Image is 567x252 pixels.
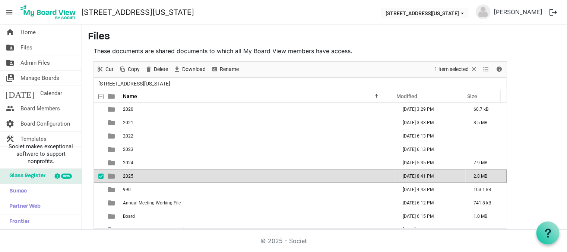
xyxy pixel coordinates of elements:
[104,210,121,223] td: is template cell column header type
[118,65,141,74] button: Copy
[121,103,395,116] td: 2020 is template cell column header Name
[121,129,395,143] td: 2022 is template cell column header Name
[104,169,121,183] td: is template cell column header type
[104,103,121,116] td: is template cell column header type
[466,196,507,210] td: 741.8 kB is template cell column header Size
[104,223,121,236] td: is template cell column header type
[94,103,104,116] td: checkbox
[491,4,545,19] a: [PERSON_NAME]
[466,156,507,169] td: 7.9 MB is template cell column header Size
[434,65,469,74] span: 1 item selected
[181,65,206,74] span: Download
[395,196,466,210] td: May 25, 2025 6:12 PM column header Modified
[121,156,395,169] td: 2024 is template cell column header Name
[94,156,104,169] td: checkbox
[104,116,121,129] td: is template cell column header type
[208,62,241,77] div: Rename
[123,200,181,206] span: Annual Meeting Working File
[395,223,466,236] td: May 25, 2025 4:44 PM column header Modified
[105,65,114,74] span: Cut
[20,71,59,85] span: Manage Boards
[153,65,169,74] span: Delete
[494,65,504,74] button: Details
[121,196,395,210] td: Annual Meeting Working File is template cell column header Name
[433,65,479,74] button: Selection
[94,169,104,183] td: checkbox
[94,223,104,236] td: checkbox
[6,116,15,131] span: settings
[171,62,208,77] div: Download
[116,62,142,77] div: Copy
[18,3,78,22] img: My Board View Logo
[20,116,70,131] span: Board Configuration
[395,143,466,156] td: May 25, 2025 6:13 PM column header Modified
[121,116,395,129] td: 2021 is template cell column header Name
[381,8,469,18] button: 216 E Washington Blvd dropdownbutton
[219,65,240,74] span: Rename
[142,62,171,77] div: Delete
[123,174,133,179] span: 2025
[97,79,172,88] span: [STREET_ADDRESS][US_STATE]
[123,133,133,139] span: 2022
[81,5,194,20] a: [STREET_ADDRESS][US_STATE]
[6,214,29,229] span: Frontier
[18,3,81,22] a: My Board View Logo
[144,65,170,74] button: Delete
[104,143,121,156] td: is template cell column header type
[395,210,466,223] td: May 25, 2025 6:15 PM column header Modified
[94,129,104,143] td: checkbox
[88,31,561,43] h3: Files
[104,196,121,210] td: is template cell column header type
[482,65,491,74] button: View dropdownbutton
[104,129,121,143] td: is template cell column header type
[20,40,32,55] span: Files
[40,86,62,101] span: Calendar
[466,103,507,116] td: 60.7 kB is template cell column header Size
[123,147,133,152] span: 2023
[466,210,507,223] td: 1.0 MB is template cell column header Size
[123,227,213,232] span: Board Development and Training Documents
[6,25,15,40] span: home
[95,65,115,74] button: Cut
[6,184,27,199] span: Sumac
[121,169,395,183] td: 2025 is template cell column header Name
[6,199,41,214] span: Partner Web
[6,86,34,101] span: [DATE]
[2,5,16,19] span: menu
[395,169,466,183] td: August 04, 2025 8:41 PM column header Modified
[395,129,466,143] td: May 25, 2025 6:13 PM column header Modified
[6,169,45,184] span: Glass Register
[94,116,104,129] td: checkbox
[121,210,395,223] td: Board is template cell column header Name
[94,183,104,196] td: checkbox
[104,156,121,169] td: is template cell column header type
[545,4,561,20] button: logout
[123,214,135,219] span: Board
[466,116,507,129] td: 8.5 MB is template cell column header Size
[20,55,50,70] span: Admin Files
[20,132,47,146] span: Templates
[104,183,121,196] td: is template cell column header type
[94,210,104,223] td: checkbox
[395,103,466,116] td: May 25, 2025 3:29 PM column header Modified
[6,71,15,85] span: switch_account
[476,4,491,19] img: no-profile-picture.svg
[467,93,477,99] span: Size
[493,62,506,77] div: Details
[94,62,116,77] div: Cut
[6,101,15,116] span: people
[395,116,466,129] td: May 25, 2025 3:33 PM column header Modified
[20,25,36,40] span: Home
[121,223,395,236] td: Board Development and Training Documents is template cell column header Name
[20,101,60,116] span: Board Members
[6,55,15,70] span: folder_shared
[123,187,131,192] span: 990
[395,156,466,169] td: May 25, 2025 5:35 PM column header Modified
[466,183,507,196] td: 103.1 kB is template cell column header Size
[172,65,207,74] button: Download
[466,129,507,143] td: is template cell column header Size
[6,40,15,55] span: folder_shared
[127,65,140,74] span: Copy
[61,174,72,179] div: new
[466,223,507,236] td: 103.1 kB is template cell column header Size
